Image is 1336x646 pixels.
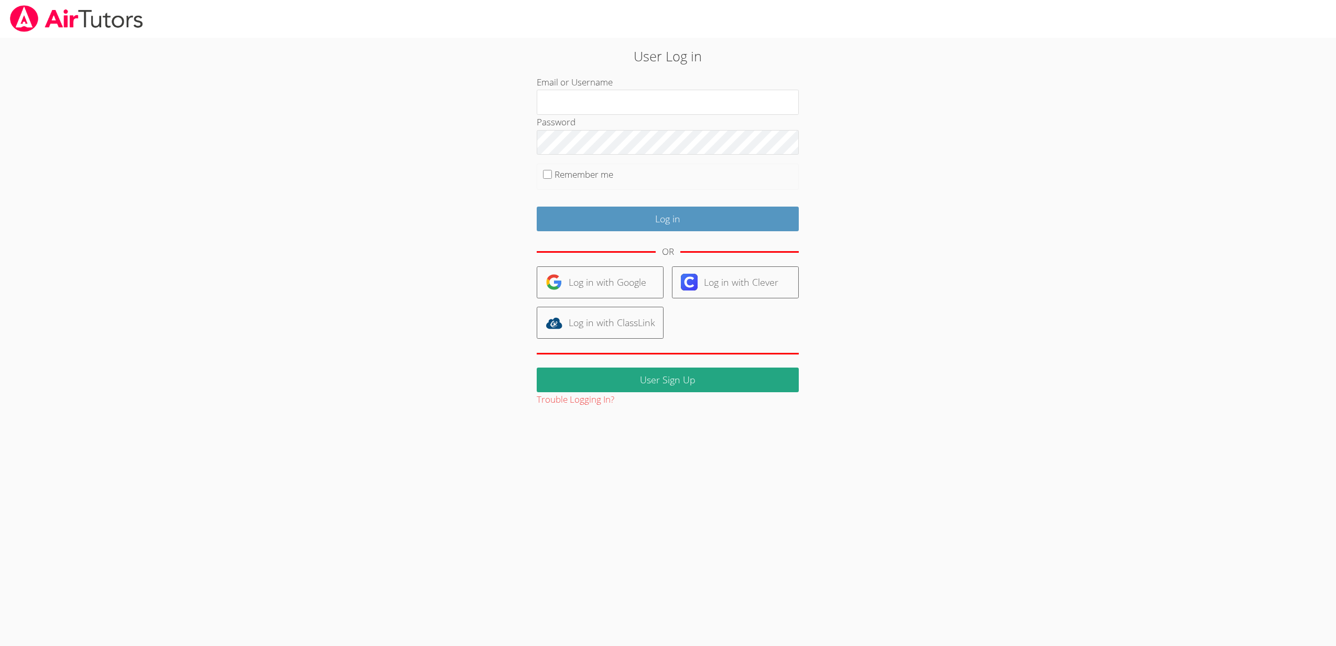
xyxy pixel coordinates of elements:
[307,46,1028,66] h2: User Log in
[537,368,799,392] a: User Sign Up
[537,392,614,407] button: Trouble Logging In?
[546,274,562,290] img: google-logo-50288ca7cdecda66e5e0955fdab243c47b7ad437acaf1139b6f446037453330a.svg
[546,315,562,331] img: classlink-logo-d6bb404cc1216ec64c9a2012d9dc4662098be43eaf13dc465df04b49fa7ab582.svg
[537,266,664,298] a: Log in with Google
[9,5,144,32] img: airtutors_banner-c4298cdbf04f3fff15de1276eac7730deb9818008684d7c2e4769d2f7ddbe033.png
[662,244,674,260] div: OR
[537,307,664,339] a: Log in with ClassLink
[537,76,613,88] label: Email or Username
[537,207,799,231] input: Log in
[681,274,698,290] img: clever-logo-6eab21bc6e7a338710f1a6ff85c0baf02591cd810cc4098c63d3a4b26e2feb20.svg
[537,116,575,128] label: Password
[672,266,799,298] a: Log in with Clever
[555,168,613,180] label: Remember me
